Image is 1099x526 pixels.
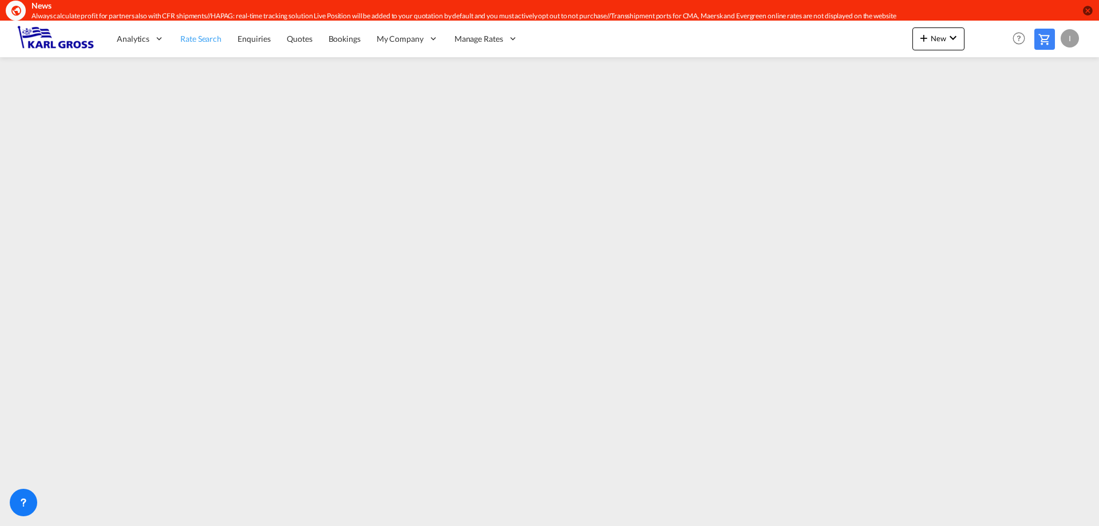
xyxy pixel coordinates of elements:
div: I [1061,29,1079,48]
span: Bookings [329,34,361,43]
span: Help [1009,29,1029,48]
div: My Company [369,20,446,57]
a: Rate Search [172,20,230,57]
md-icon: icon-earth [10,5,22,16]
md-icon: icon-plus 400-fg [917,31,931,45]
md-icon: icon-chevron-down [946,31,960,45]
div: Manage Rates [446,20,526,57]
span: Manage Rates [454,33,503,45]
a: Quotes [279,20,320,57]
span: Enquiries [238,34,271,43]
span: Quotes [287,34,312,43]
img: 3269c73066d711f095e541db4db89301.png [17,26,94,52]
a: Enquiries [230,20,279,57]
span: Rate Search [180,34,222,43]
span: Analytics [117,33,149,45]
span: My Company [377,33,424,45]
a: Bookings [321,20,369,57]
div: Always calculate profit for partners also with CFR shipments//HAPAG: real-time tracking solution ... [31,11,930,21]
div: Analytics [109,20,172,57]
button: icon-plus 400-fgNewicon-chevron-down [912,27,964,50]
button: icon-close-circle [1082,5,1093,16]
span: New [917,34,960,43]
div: Help [1009,29,1034,49]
